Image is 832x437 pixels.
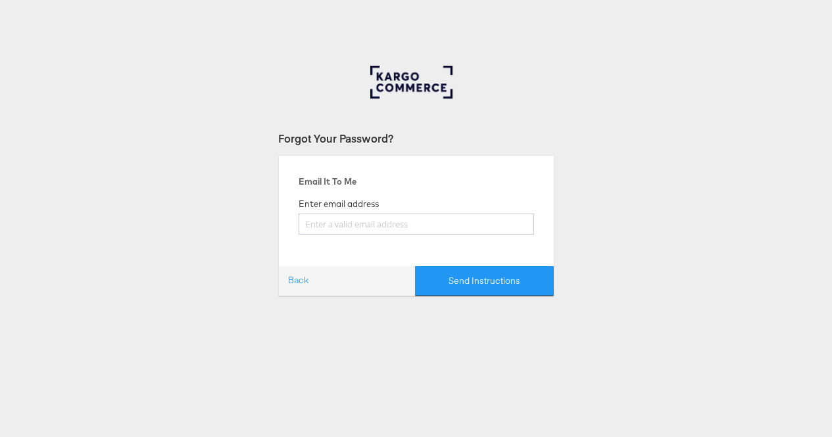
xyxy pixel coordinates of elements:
button: Send Instructions [415,266,554,296]
div: Forgot Your Password? [278,131,554,146]
a: Back [279,269,318,292]
label: Enter email address [299,198,379,210]
div: Email It To Me [299,175,534,188]
input: Enter a valid email address [299,214,534,235]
